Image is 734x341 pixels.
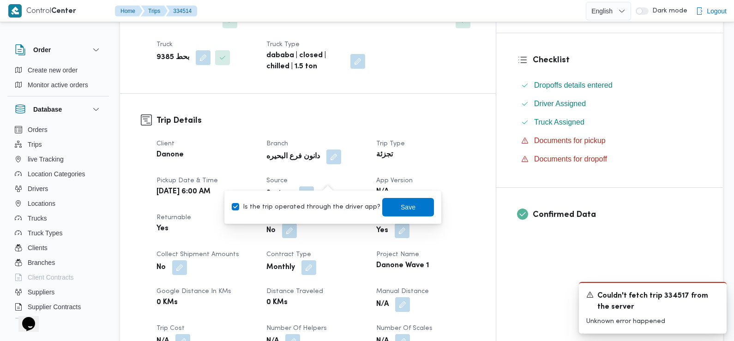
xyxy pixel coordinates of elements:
[11,211,105,226] button: Trucks
[266,178,288,184] span: Source
[266,297,288,308] b: 0 KMs
[266,141,288,147] span: Branch
[586,317,719,326] p: Unknown error happened
[11,196,105,211] button: Locations
[156,215,191,221] span: Returnable
[115,6,143,17] button: Home
[376,325,433,331] span: Number of Scales
[266,262,295,273] b: Monthly
[517,115,702,130] button: Truck Assigned
[28,316,51,327] span: Devices
[156,114,475,127] h3: Trip Details
[517,133,702,148] button: Documents for pickup
[141,6,168,17] button: Trips
[156,150,184,161] b: Danone
[15,104,102,115] button: Database
[11,181,105,196] button: Drivers
[11,255,105,270] button: Branches
[517,78,702,93] button: Dropoffs details entered
[28,257,55,268] span: Branches
[534,81,613,89] span: Dropoffs details entered
[376,260,429,271] b: Danone Wave 1
[33,44,51,55] h3: Order
[533,54,702,66] h3: Checklist
[376,178,413,184] span: App Version
[266,225,276,236] b: No
[28,79,88,90] span: Monitor active orders
[534,80,613,91] span: Dropoffs details entered
[156,186,211,197] b: [DATE] 6:00 AM
[11,226,105,240] button: Truck Types
[586,290,719,313] div: Notification
[376,288,429,294] span: Manual Distance
[376,299,389,310] b: N/A
[166,6,197,17] button: 334514
[156,297,178,308] b: 0 KMs
[266,151,320,162] b: دانون فرع البحيره
[28,198,55,209] span: Locations
[7,63,109,96] div: Order
[376,251,419,257] span: Project Name
[266,251,311,257] span: Contract Type
[266,50,344,72] b: dababa | closed | chilled | 1.5 ton
[28,154,64,165] span: live Tracking
[9,304,39,332] iframe: chat widget
[376,186,389,197] b: N/A
[11,270,105,285] button: Client Contracts
[11,314,105,329] button: Devices
[266,188,293,199] b: System
[8,4,22,18] img: X8yXhbKr1z7QwAAAABJRU5ErkJggg==
[28,287,54,298] span: Suppliers
[382,198,434,216] button: Save
[692,2,730,20] button: Logout
[28,301,81,312] span: Supplier Contracts
[33,104,62,115] h3: Database
[156,42,173,48] span: Truck
[11,167,105,181] button: Location Categories
[11,299,105,314] button: Supplier Contracts
[156,251,239,257] span: Collect Shipment Amounts
[649,7,687,15] span: Dark mode
[7,122,109,322] div: Database
[232,202,380,213] label: Is the trip operated through the driver app?
[28,65,78,76] span: Create new order
[534,100,586,108] span: Driver Assigned
[376,150,393,161] b: تجزئة
[376,141,405,147] span: Trip Type
[11,152,105,167] button: live Tracking
[533,209,702,221] h3: Confirmed Data
[156,52,189,63] b: بحط 9385
[266,288,323,294] span: Distance Traveled
[11,137,105,152] button: Trips
[28,183,48,194] span: Drivers
[11,63,105,78] button: Create new order
[156,141,174,147] span: Client
[517,96,702,111] button: Driver Assigned
[156,288,231,294] span: Google distance in KMs
[28,227,62,239] span: Truck Types
[28,242,48,253] span: Clients
[15,44,102,55] button: Order
[28,272,74,283] span: Client Contracts
[707,6,727,17] span: Logout
[28,168,85,179] span: Location Categories
[534,155,607,163] span: Documents for dropoff
[534,135,606,146] span: Documents for pickup
[11,240,105,255] button: Clients
[517,152,702,167] button: Documents for dropoff
[11,122,105,137] button: Orders
[534,117,584,128] span: Truck Assigned
[156,178,218,184] span: Pickup date & time
[28,139,42,150] span: Trips
[401,202,415,213] span: Save
[266,42,300,48] span: Truck Type
[376,225,388,236] b: Yes
[534,118,584,126] span: Truck Assigned
[597,291,708,313] span: Couldn't fetch trip 334517 from the server
[11,285,105,299] button: Suppliers
[51,8,76,15] b: Center
[156,325,185,331] span: Trip Cost
[28,213,47,224] span: Trucks
[156,262,166,273] b: No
